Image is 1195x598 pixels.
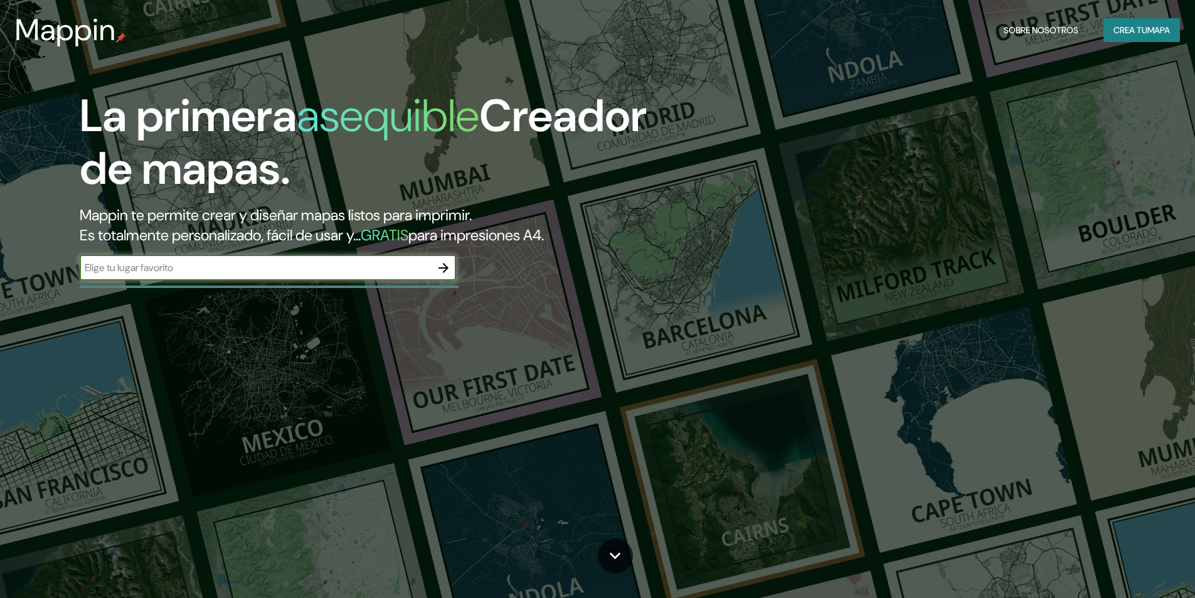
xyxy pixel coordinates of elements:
font: asequible [297,87,479,145]
img: pin de mapeo [116,33,126,43]
button: Crea tumapa [1103,18,1180,42]
input: Elige tu lugar favorito [80,260,431,275]
font: Creador de mapas. [80,87,647,198]
font: La primera [80,87,297,145]
font: Sobre nosotros [1004,24,1078,36]
font: para impresiones A4. [408,225,544,245]
font: Mappin te permite crear y diseñar mapas listos para imprimir. [80,205,472,225]
font: Crea tu [1113,24,1147,36]
font: Mappin [15,10,116,50]
font: GRATIS [361,225,408,245]
font: mapa [1147,24,1170,36]
font: Es totalmente personalizado, fácil de usar y... [80,225,361,245]
button: Sobre nosotros [999,18,1083,42]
